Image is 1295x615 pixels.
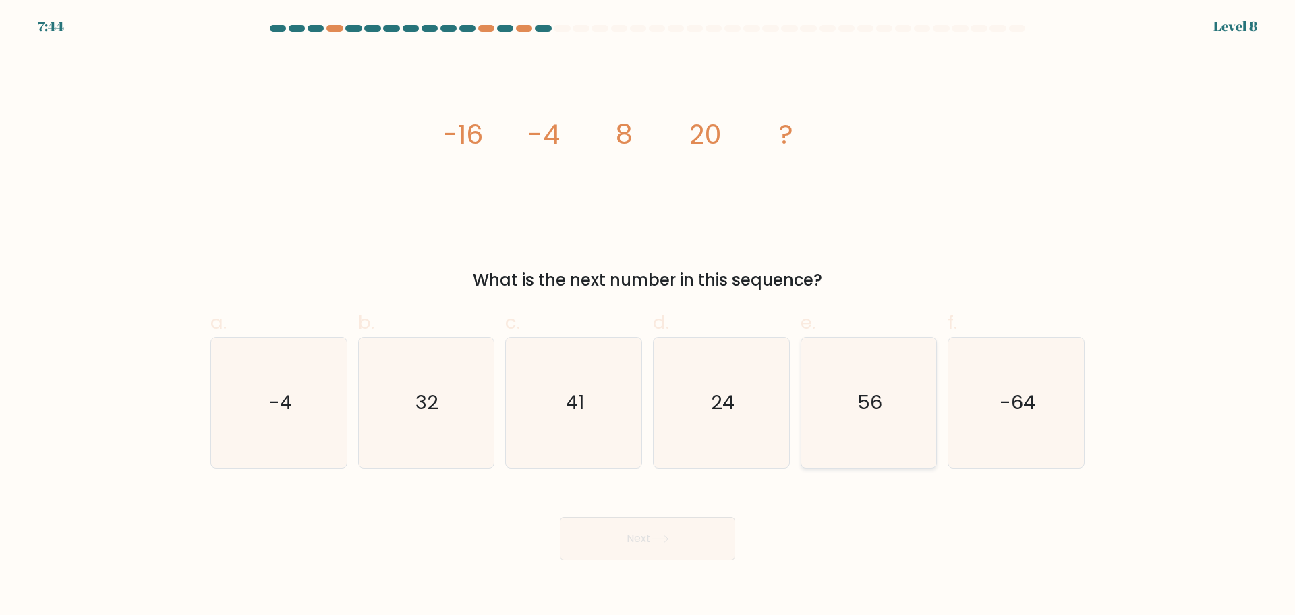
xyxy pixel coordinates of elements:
[219,268,1076,292] div: What is the next number in this sequence?
[505,309,520,336] span: c.
[857,389,882,416] text: 56
[616,115,633,153] tspan: 8
[711,389,735,416] text: 24
[38,16,64,36] div: 7:44
[1213,16,1257,36] div: Level 8
[1000,389,1035,416] text: -64
[528,115,560,153] tspan: -4
[560,517,735,560] button: Next
[442,115,483,153] tspan: -16
[566,389,584,416] text: 41
[416,389,439,416] text: 32
[210,309,227,336] span: a.
[268,389,292,416] text: -4
[358,309,374,336] span: b.
[948,309,957,336] span: f.
[801,309,815,336] span: e.
[780,115,794,153] tspan: ?
[653,309,669,336] span: d.
[689,115,722,153] tspan: 20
